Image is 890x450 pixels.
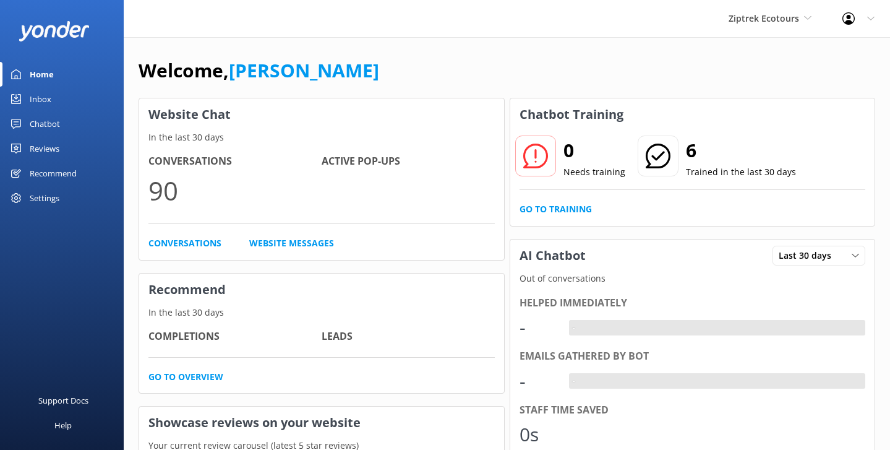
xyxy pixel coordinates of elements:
[520,295,866,311] div: Helped immediately
[139,56,379,85] h1: Welcome,
[30,186,59,210] div: Settings
[569,373,578,389] div: -
[148,329,322,345] h4: Completions
[54,413,72,438] div: Help
[520,202,592,216] a: Go to Training
[322,154,495,170] h4: Active Pop-ups
[569,320,578,336] div: -
[38,388,88,413] div: Support Docs
[563,165,625,179] p: Needs training
[30,87,51,111] div: Inbox
[563,136,625,165] h2: 0
[686,165,796,179] p: Trained in the last 30 days
[148,370,223,384] a: Go to overview
[148,236,221,250] a: Conversations
[30,136,59,161] div: Reviews
[779,249,839,262] span: Last 30 days
[19,21,90,41] img: yonder-white-logo.png
[510,272,875,285] p: Out of conversations
[30,62,54,87] div: Home
[520,313,557,342] div: -
[520,366,557,396] div: -
[139,306,504,319] p: In the last 30 days
[148,154,322,170] h4: Conversations
[249,236,334,250] a: Website Messages
[139,131,504,144] p: In the last 30 days
[520,420,557,449] div: 0s
[686,136,796,165] h2: 6
[139,274,504,306] h3: Recommend
[510,240,595,272] h3: AI Chatbot
[30,111,60,136] div: Chatbot
[322,329,495,345] h4: Leads
[148,170,322,211] p: 90
[139,407,504,439] h3: Showcase reviews on your website
[520,402,866,418] div: Staff time saved
[30,161,77,186] div: Recommend
[229,58,379,83] a: [PERSON_NAME]
[139,98,504,131] h3: Website Chat
[510,98,633,131] h3: Chatbot Training
[729,12,799,24] span: Ziptrek Ecotours
[520,348,866,365] div: Emails gathered by bot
